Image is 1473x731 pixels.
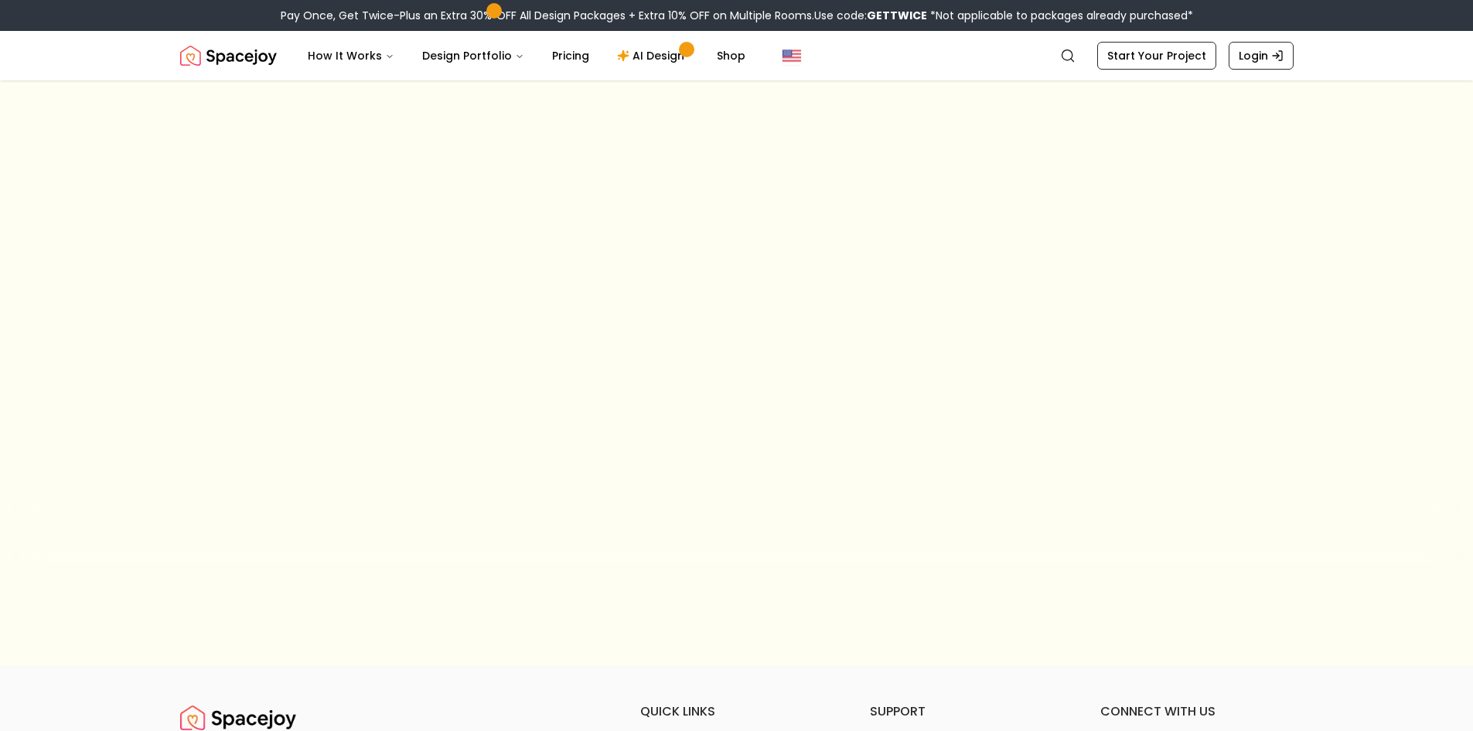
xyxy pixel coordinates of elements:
[867,8,927,23] b: GETTWICE
[640,702,834,721] h6: quick links
[605,40,701,71] a: AI Design
[870,702,1063,721] h6: support
[180,40,277,71] img: Spacejoy Logo
[704,40,758,71] a: Shop
[180,40,277,71] a: Spacejoy
[927,8,1193,23] span: *Not applicable to packages already purchased*
[814,8,927,23] span: Use code:
[783,46,801,65] img: United States
[1097,42,1216,70] a: Start Your Project
[1229,42,1294,70] a: Login
[1100,702,1294,721] h6: connect with us
[410,40,537,71] button: Design Portfolio
[281,8,1193,23] div: Pay Once, Get Twice-Plus an Extra 30% OFF All Design Packages + Extra 10% OFF on Multiple Rooms.
[295,40,407,71] button: How It Works
[295,40,758,71] nav: Main
[180,31,1294,80] nav: Global
[540,40,602,71] a: Pricing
